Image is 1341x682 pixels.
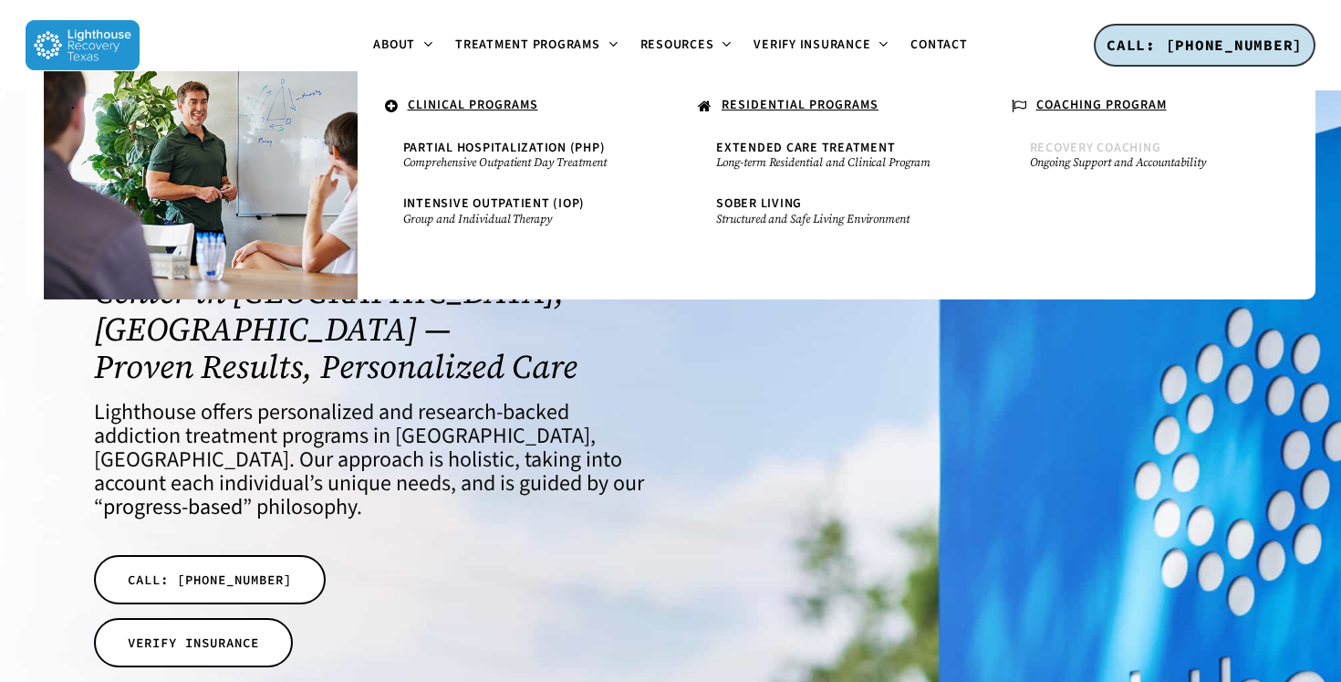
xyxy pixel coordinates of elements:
[94,555,326,604] a: CALL: [PHONE_NUMBER]
[716,139,895,157] span: Extended Care Treatment
[1030,155,1253,170] small: Ongoing Support and Accountability
[1003,89,1280,124] a: COACHING PROGRAM
[94,236,648,385] h1: Top-Rated Addiction Treatment Center in [GEOGRAPHIC_DATA], [GEOGRAPHIC_DATA] — Proven Results, Pe...
[640,36,714,54] span: Resources
[403,139,606,157] span: Partial Hospitalization (PHP)
[1030,139,1161,157] span: Recovery Coaching
[403,212,626,226] small: Group and Individual Therapy
[103,491,243,523] a: progress-based
[403,155,626,170] small: Comprehensive Outpatient Day Treatment
[754,36,870,54] span: Verify Insurance
[689,89,966,124] a: RESIDENTIAL PROGRAMS
[707,132,948,179] a: Extended Care TreatmentLong-term Residential and Clinical Program
[362,38,444,53] a: About
[394,188,635,235] a: Intensive Outpatient (IOP)Group and Individual Therapy
[394,132,635,179] a: Partial Hospitalization (PHP)Comprehensive Outpatient Day Treatment
[71,96,76,114] span: .
[62,89,339,121] a: .
[1107,36,1303,54] span: CALL: [PHONE_NUMBER]
[716,194,802,213] span: Sober Living
[1021,132,1262,179] a: Recovery CoachingOngoing Support and Accountability
[94,401,648,519] h4: Lighthouse offers personalized and research-backed addiction treatment programs in [GEOGRAPHIC_DA...
[373,36,415,54] span: About
[1094,24,1315,68] a: CALL: [PHONE_NUMBER]
[26,20,140,70] img: Lighthouse Recovery Texas
[1036,96,1167,114] u: COACHING PROGRAM
[376,89,653,124] a: CLINICAL PROGRAMS
[408,96,538,114] u: CLINICAL PROGRAMS
[716,155,939,170] small: Long-term Residential and Clinical Program
[910,36,967,54] span: Contact
[722,96,878,114] u: RESIDENTIAL PROGRAMS
[444,38,629,53] a: Treatment Programs
[743,38,899,53] a: Verify Insurance
[629,38,743,53] a: Resources
[455,36,600,54] span: Treatment Programs
[128,571,292,589] span: CALL: [PHONE_NUMBER]
[716,212,939,226] small: Structured and Safe Living Environment
[94,618,293,667] a: VERIFY INSURANCE
[128,634,259,652] span: VERIFY INSURANCE
[899,38,978,52] a: Contact
[707,188,948,235] a: Sober LivingStructured and Safe Living Environment
[403,194,586,213] span: Intensive Outpatient (IOP)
